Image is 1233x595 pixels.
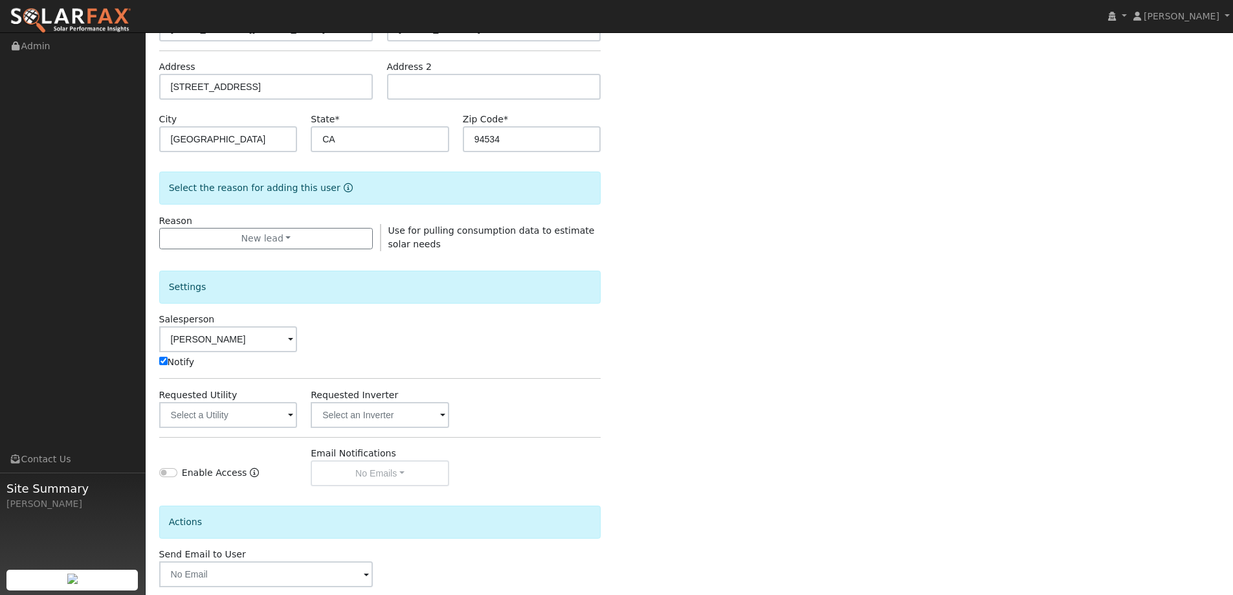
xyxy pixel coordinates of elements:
label: Salesperson [159,313,215,326]
img: SolarFax [10,7,131,34]
div: Settings [159,271,601,304]
span: Required [504,114,508,124]
span: Site Summary [6,480,139,497]
div: [PERSON_NAME] [6,497,139,511]
label: Enable Access [182,466,247,480]
label: Address 2 [387,60,432,74]
label: Address [159,60,195,74]
span: Use for pulling consumption data to estimate solar needs [388,225,595,249]
div: Actions [159,506,601,539]
input: Select a Utility [159,402,298,428]
div: Select the reason for adding this user [159,172,601,205]
input: Select an Inverter [311,402,449,428]
label: Email Notifications [311,447,396,460]
a: Reason for new user [340,183,353,193]
label: Send Email to User [159,548,246,561]
img: retrieve [67,574,78,584]
input: Notify [159,357,168,365]
label: City [159,113,177,126]
span: Required [335,114,339,124]
label: State [311,113,339,126]
label: Notify [159,355,195,369]
label: Requested Inverter [311,388,398,402]
button: New lead [159,228,373,250]
label: Requested Utility [159,388,238,402]
input: Select a User [159,326,298,352]
span: [PERSON_NAME] [1144,11,1219,21]
a: Enable Access [250,466,259,486]
input: No Email [159,561,373,587]
label: Zip Code [463,113,508,126]
label: Reason [159,214,192,228]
